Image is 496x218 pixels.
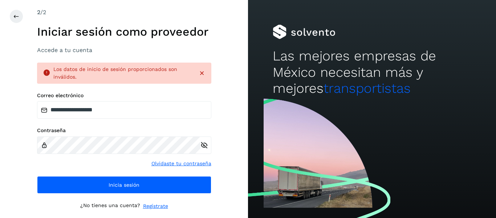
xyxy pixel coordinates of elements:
a: Regístrate [143,202,168,210]
p: ¿No tienes una cuenta? [80,202,140,210]
h1: Iniciar sesión como proveedor [37,25,211,39]
h2: Las mejores empresas de México necesitan más y mejores [273,48,471,96]
div: /2 [37,8,211,17]
span: 2 [37,9,40,16]
a: Olvidaste tu contraseña [151,160,211,167]
span: Inicia sesión [109,182,139,187]
button: Inicia sesión [37,176,211,194]
label: Correo electrónico [37,92,211,99]
h3: Accede a tu cuenta [37,47,211,53]
span: transportistas [324,80,411,96]
label: Contraseña [37,127,211,134]
div: Los datos de inicio de sesión proporcionados son inválidos. [53,66,192,81]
